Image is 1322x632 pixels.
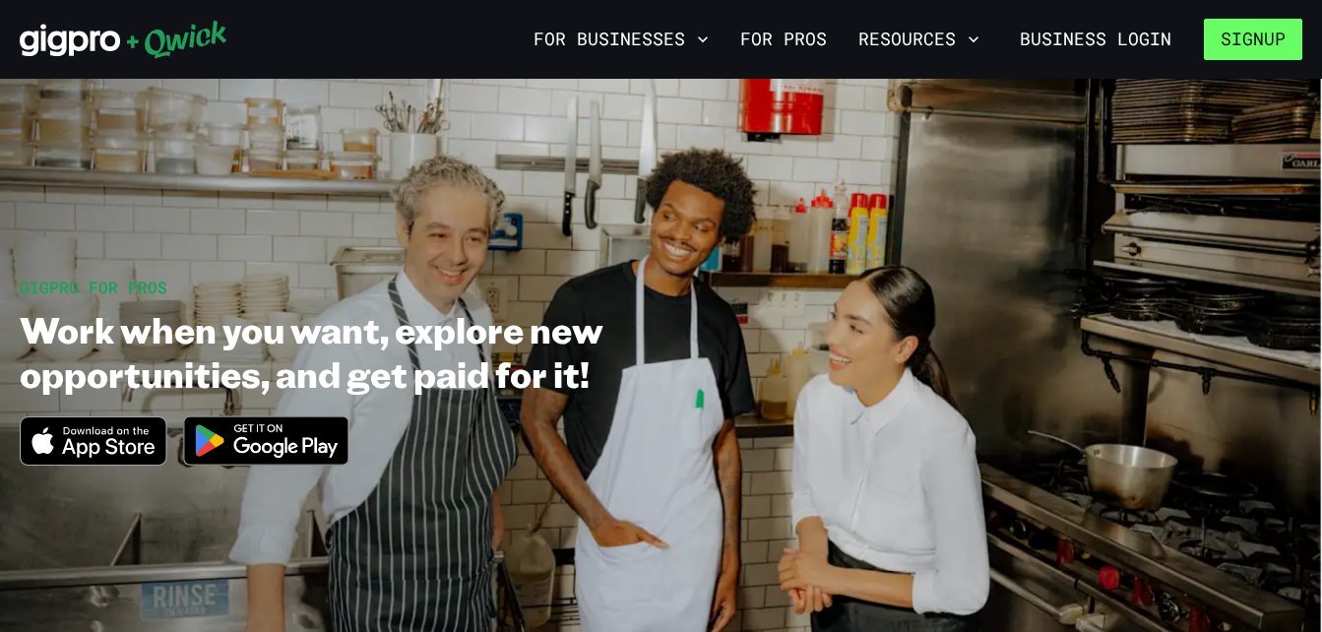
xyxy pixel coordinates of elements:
[171,404,362,477] img: Get it on Google Play
[732,23,835,56] a: For Pros
[20,277,167,297] span: GIGPRO FOR PROS
[850,23,987,56] button: Resources
[526,23,717,56] button: For Businesses
[20,449,167,470] a: Download on the App Store
[1204,19,1302,60] button: Signup
[20,307,789,396] h1: Work when you want, explore new opportunities, and get paid for it!
[1003,19,1188,60] a: Business Login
